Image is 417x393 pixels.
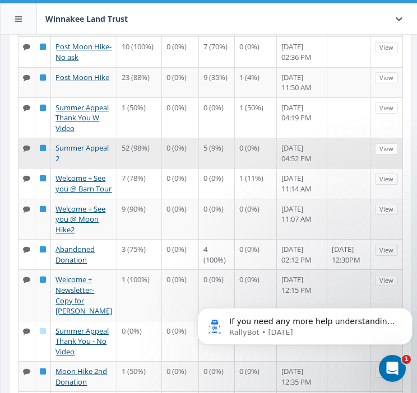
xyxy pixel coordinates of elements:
i: Text SMS [23,144,30,152]
td: 1 (50%) [117,97,162,138]
i: Text SMS [23,43,30,50]
a: Post Moon Hike [55,72,109,82]
span: Winnakee Land Trust [45,13,128,24]
i: Published [40,74,46,81]
a: Summer Appeal Thank You - No Video [55,326,109,357]
td: 7 (70%) [199,36,235,67]
iframe: Intercom notifications message [193,284,417,363]
td: 1 (50%) [235,97,277,138]
td: 3 (75%) [117,239,162,269]
td: 0 (0%) [162,269,199,320]
td: 1 (4%) [235,67,277,97]
i: Text SMS [23,327,30,335]
i: Text SMS [23,175,30,182]
td: 9 (35%) [199,67,235,97]
i: Published [40,368,46,375]
td: [DATE] 04:19 PM [277,97,327,138]
td: 0 (0%) [162,361,199,391]
a: View [375,245,398,256]
a: View [375,174,398,185]
td: 23 (88%) [117,67,162,97]
td: 0 (0%) [162,97,199,138]
td: 0 (0%) [199,269,235,320]
td: 0 (0%) [162,321,199,362]
a: View [375,42,398,54]
td: 0 (0%) [162,199,199,240]
a: Abandoned Donation [55,244,95,265]
i: Draft [40,327,46,335]
td: [DATE] 11:50 AM [277,67,327,97]
td: [DATE] 11:07 AM [277,199,327,240]
a: View [375,204,398,216]
td: [DATE] 02:36 PM [277,36,327,67]
a: Summer Appeal 2 [55,143,109,163]
td: 9 (90%) [117,199,162,240]
i: Published [40,104,46,111]
a: View [375,275,398,287]
td: 0 (0%) [235,199,277,240]
td: [DATE] 12:35 PM [277,361,327,391]
a: Welcome + Newsletter- Copy for [PERSON_NAME] [55,274,112,316]
td: 4 (100%) [199,239,235,269]
td: 0 (0%) [199,97,235,138]
td: 0 (0%) [199,168,235,198]
td: 0 (0%) [162,138,199,168]
i: Published [40,175,46,182]
a: Summer Appeal Thank You W Video [55,102,109,133]
i: Text SMS [23,368,30,375]
i: Published [40,276,46,283]
i: Published [40,43,46,50]
a: Welcome + See you @ Moon Hike2 [55,204,105,235]
a: Post Moon Hike- No ask [55,41,112,62]
a: Moon Hike 2nd Donation [55,366,107,387]
a: View [375,143,398,155]
td: [DATE] 12:30PM [327,239,370,269]
i: Text SMS [23,246,30,253]
td: 52 (98%) [117,138,162,168]
a: Welcome + See you @ Barn Tour [55,173,112,194]
i: Text SMS [23,276,30,283]
a: View [375,72,398,84]
td: 0 (0%) [162,168,199,198]
i: Text SMS [23,74,30,81]
td: 0 (0%) [199,361,235,391]
td: 0 (0%) [162,239,199,269]
td: 0 (0%) [162,36,199,67]
iframe: Intercom live chat [379,355,406,382]
td: 0 (0%) [235,239,277,269]
i: Published [40,144,46,152]
td: 0 (0%) [162,67,199,97]
td: [DATE] 12:15 PM [277,269,327,320]
td: [DATE] 04:52 PM [277,138,327,168]
td: [DATE] 11:14 AM [277,168,327,198]
td: 0 (0%) [235,361,277,391]
td: 0 (0%) [199,199,235,240]
td: 0 (0%) [235,138,277,168]
td: 1 (100%) [117,269,162,320]
td: 0 (0%) [235,269,277,320]
td: 0 (0%) [117,321,162,362]
span: 1 [402,355,411,364]
i: Text SMS [23,104,30,111]
a: View [375,367,398,378]
i: Text SMS [23,205,30,213]
td: 5 (9%) [199,138,235,168]
i: Published [40,205,46,213]
td: 10 (100%) [117,36,162,67]
td: 1 (11%) [235,168,277,198]
td: [DATE] 02:12 PM [277,239,327,269]
td: 7 (78%) [117,168,162,198]
a: View [375,102,398,114]
td: 1 (50%) [117,361,162,391]
td: 0 (0%) [235,36,277,67]
i: Published [40,246,46,253]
